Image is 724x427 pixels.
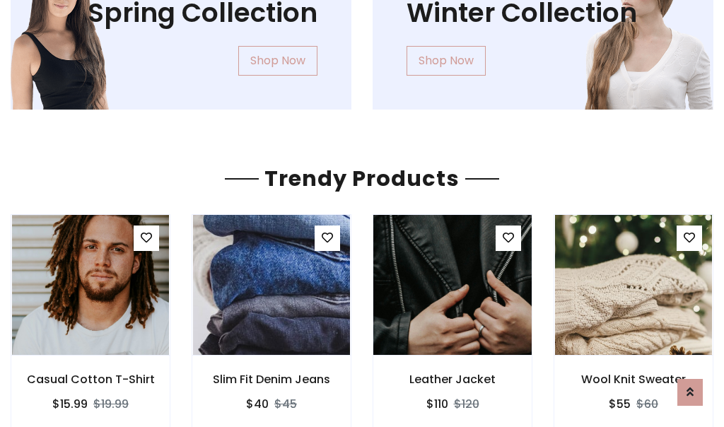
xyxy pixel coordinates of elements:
[609,397,631,411] h6: $55
[454,396,479,412] del: $120
[246,397,269,411] h6: $40
[636,396,658,412] del: $60
[238,46,317,76] a: Shop Now
[373,373,532,386] h6: Leather Jacket
[259,163,465,194] span: Trendy Products
[407,46,486,76] a: Shop Now
[93,396,129,412] del: $19.99
[426,397,448,411] h6: $110
[52,397,88,411] h6: $15.99
[274,396,297,412] del: $45
[11,373,170,386] h6: Casual Cotton T-Shirt
[192,373,351,386] h6: Slim Fit Denim Jeans
[554,373,713,386] h6: Wool Knit Sweater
